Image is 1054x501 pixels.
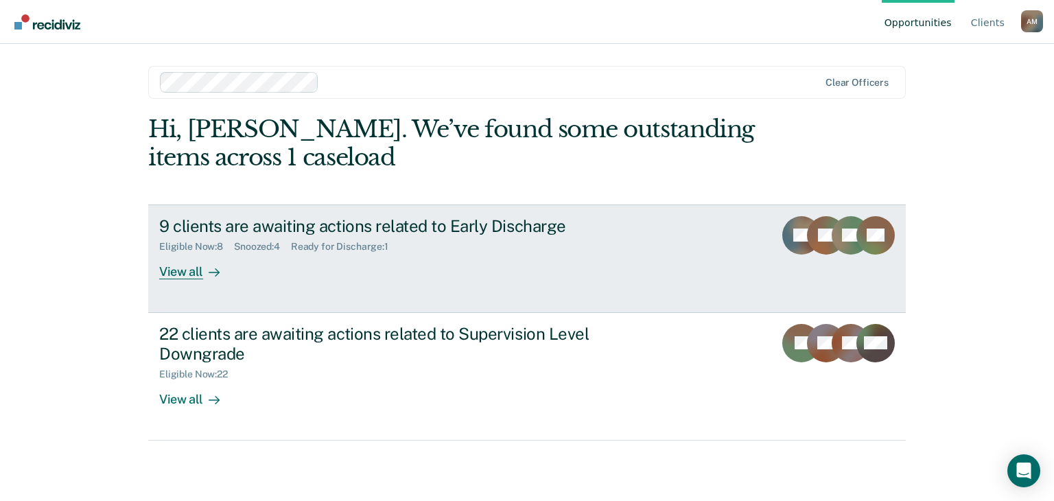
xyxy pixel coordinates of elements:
div: Hi, [PERSON_NAME]. We’ve found some outstanding items across 1 caseload [148,115,754,172]
div: 22 clients are awaiting actions related to Supervision Level Downgrade [159,324,641,364]
div: Ready for Discharge : 1 [291,241,399,253]
div: Eligible Now : 8 [159,241,234,253]
div: 9 clients are awaiting actions related to Early Discharge [159,216,641,236]
button: Profile dropdown button [1021,10,1043,32]
div: A M [1021,10,1043,32]
a: 22 clients are awaiting actions related to Supervision Level DowngradeEligible Now:22View all [148,313,906,441]
div: View all [159,380,236,407]
div: Snoozed : 4 [234,241,291,253]
div: View all [159,253,236,279]
a: 9 clients are awaiting actions related to Early DischargeEligible Now:8Snoozed:4Ready for Dischar... [148,205,906,313]
div: Open Intercom Messenger [1007,454,1040,487]
img: Recidiviz [14,14,80,30]
div: Eligible Now : 22 [159,369,239,380]
div: Clear officers [825,77,889,89]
